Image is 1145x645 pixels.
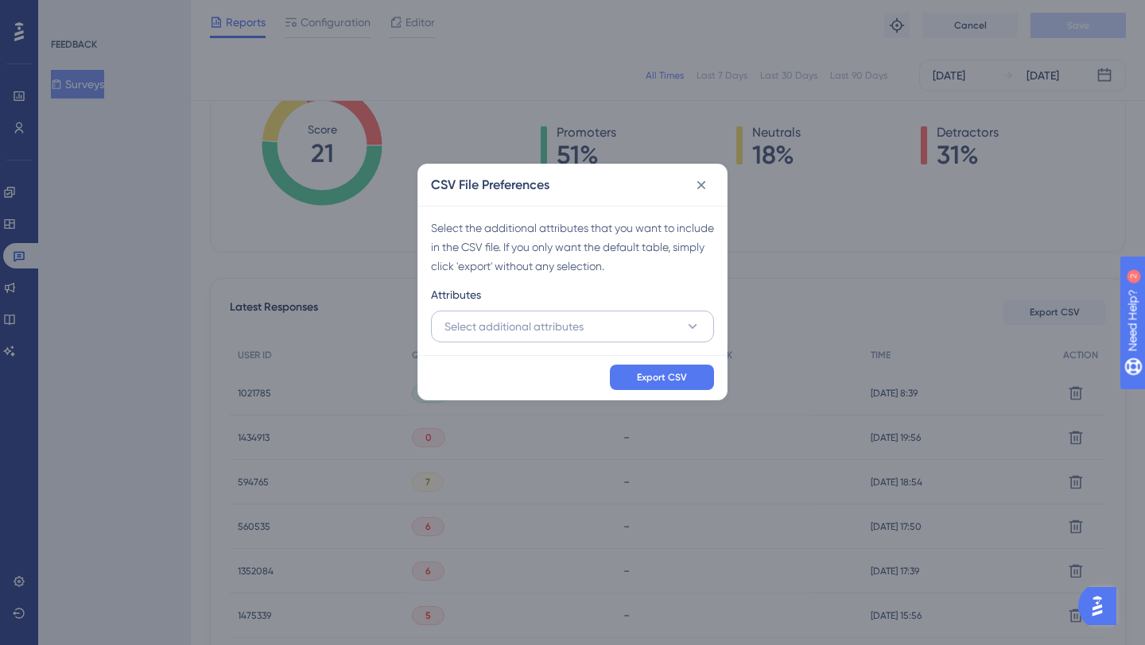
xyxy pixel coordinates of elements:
iframe: UserGuiding AI Assistant Launcher [1078,582,1126,630]
div: Select the additional attributes that you want to include in the CSV file. If you only want the d... [431,218,714,276]
span: Select additional attributes [444,317,584,336]
span: Export CSV [637,371,687,384]
span: Need Help? [37,4,99,23]
div: 2 [111,8,115,21]
span: Attributes [431,285,481,304]
h2: CSV File Preferences [431,176,549,195]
